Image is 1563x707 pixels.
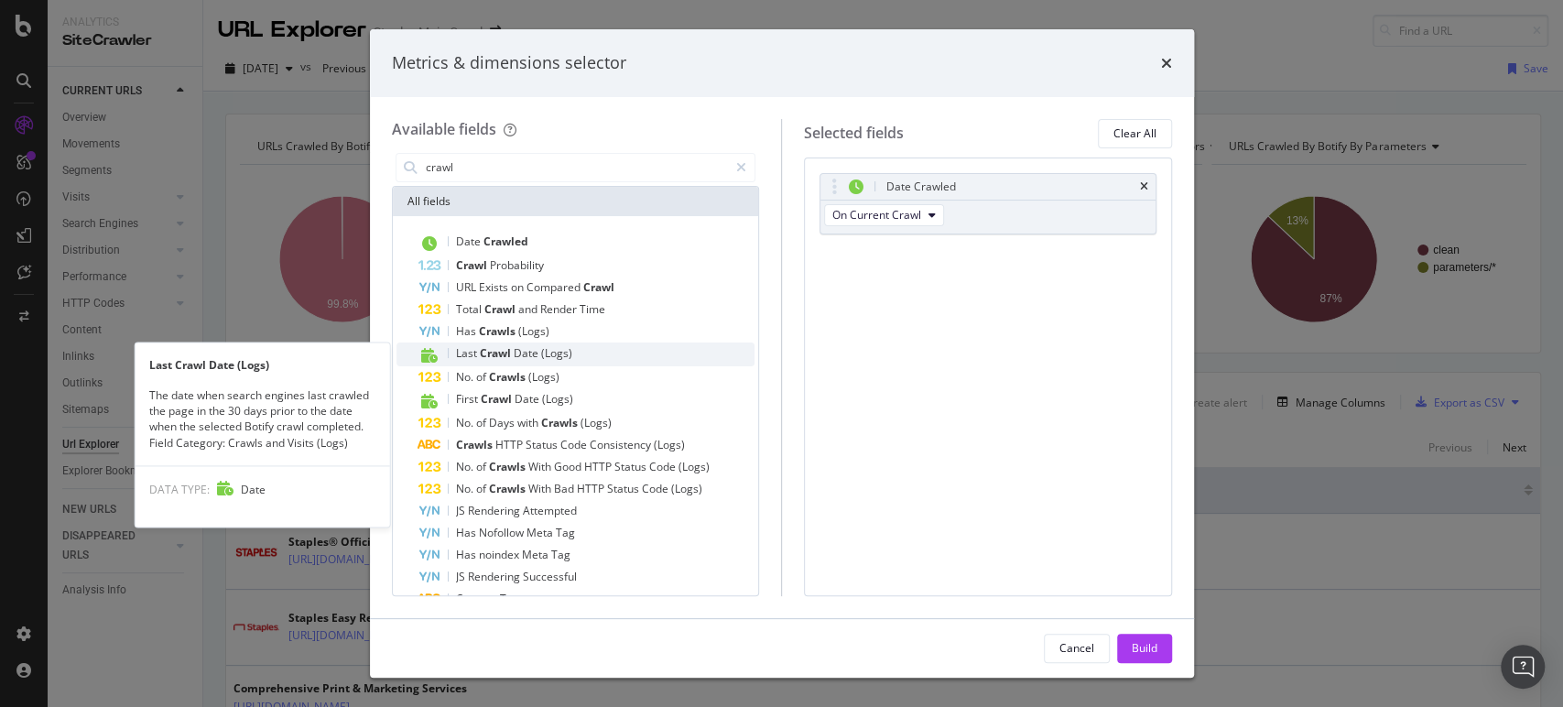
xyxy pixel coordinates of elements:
[489,459,528,474] span: Crawls
[479,279,511,295] span: Exists
[1044,634,1110,663] button: Cancel
[528,481,554,496] span: With
[480,345,514,361] span: Crawl
[583,279,614,295] span: Crawl
[481,391,515,407] span: Crawl
[580,301,605,317] span: Time
[468,569,523,584] span: Rendering
[1132,640,1157,656] div: Build
[542,391,573,407] span: (Logs)
[456,345,480,361] span: Last
[614,459,649,474] span: Status
[556,525,575,540] span: Tag
[511,279,526,295] span: on
[518,323,549,339] span: (Logs)
[554,459,584,474] span: Good
[456,437,495,452] span: Crawls
[584,459,614,474] span: HTTP
[483,234,528,249] span: Crawled
[479,323,518,339] span: Crawls
[484,301,518,317] span: Crawl
[135,357,389,373] div: Last Crawl Date (Logs)
[456,547,479,562] span: Has
[456,525,479,540] span: Has
[526,437,560,452] span: Status
[528,459,554,474] span: With
[581,415,612,430] span: (Logs)
[560,437,590,452] span: Code
[393,187,759,216] div: All fields
[495,437,526,452] span: HTTP
[489,415,517,430] span: Days
[476,459,489,474] span: of
[514,345,541,361] span: Date
[424,154,729,181] input: Search by field name
[678,459,710,474] span: (Logs)
[476,415,489,430] span: of
[523,569,577,584] span: Successful
[526,525,556,540] span: Meta
[479,525,526,540] span: Nofollow
[654,437,685,452] span: (Logs)
[554,481,577,496] span: Bad
[1059,640,1094,656] div: Cancel
[490,257,544,273] span: Probability
[456,301,484,317] span: Total
[1501,645,1545,689] div: Open Intercom Messenger
[526,279,583,295] span: Compared
[649,459,678,474] span: Code
[824,204,944,226] button: On Current Crawl
[1140,181,1148,192] div: times
[819,173,1156,234] div: Date CrawledtimesOn Current Crawl
[541,345,572,361] span: (Logs)
[456,234,483,249] span: Date
[392,119,496,139] div: Available fields
[456,415,476,430] span: No.
[886,178,956,196] div: Date Crawled
[523,503,577,518] span: Attempted
[1117,634,1172,663] button: Build
[456,257,490,273] span: Crawl
[456,323,479,339] span: Has
[671,481,702,496] span: (Logs)
[522,547,551,562] span: Meta
[515,391,542,407] span: Date
[577,481,607,496] span: HTTP
[590,437,654,452] span: Consistency
[468,503,523,518] span: Rendering
[1098,119,1172,148] button: Clear All
[456,369,476,385] span: No.
[456,569,468,584] span: JS
[392,51,626,75] div: Metrics & dimensions selector
[456,459,476,474] span: No.
[489,369,528,385] span: Crawls
[642,481,671,496] span: Code
[517,415,541,430] span: with
[518,301,540,317] span: and
[476,481,489,496] span: of
[370,29,1194,678] div: modal
[551,547,570,562] span: Tag
[135,387,389,451] div: The date when search engines last crawled the page in the 30 days prior to the date when the sele...
[540,301,580,317] span: Render
[528,369,559,385] span: (Logs)
[479,547,522,562] span: noindex
[456,481,476,496] span: No.
[476,369,489,385] span: of
[804,123,904,144] div: Selected fields
[456,391,481,407] span: First
[1113,125,1156,141] div: Clear All
[456,503,468,518] span: JS
[1161,51,1172,75] div: times
[607,481,642,496] span: Status
[541,415,581,430] span: Crawls
[456,279,479,295] span: URL
[489,481,528,496] span: Crawls
[832,207,921,223] span: On Current Crawl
